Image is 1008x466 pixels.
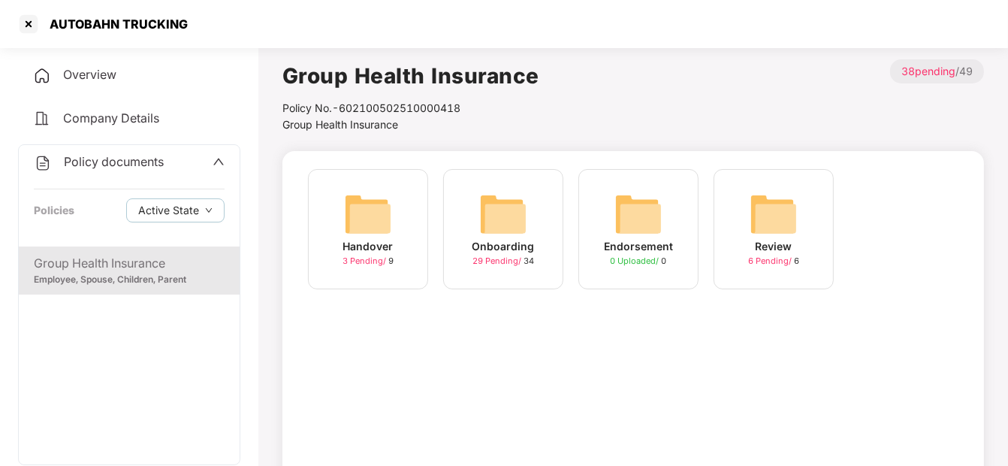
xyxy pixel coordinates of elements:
span: 38 pending [901,65,955,77]
div: Onboarding [472,238,535,255]
div: Employee, Spouse, Children, Parent [34,273,225,287]
button: Active Statedown [126,198,225,222]
div: Endorsement [604,238,673,255]
span: Policy documents [64,154,164,169]
div: Group Health Insurance [34,254,225,273]
div: Policy No.- 602100502510000418 [282,100,539,116]
div: 9 [343,255,394,268]
img: svg+xml;base64,PHN2ZyB4bWxucz0iaHR0cDovL3d3dy53My5vcmcvMjAwMC9zdmciIHdpZHRoPSI2NCIgaGVpZ2h0PSI2NC... [750,190,798,238]
span: 29 Pending / [472,256,524,266]
img: svg+xml;base64,PHN2ZyB4bWxucz0iaHR0cDovL3d3dy53My5vcmcvMjAwMC9zdmciIHdpZHRoPSIyNCIgaGVpZ2h0PSIyNC... [33,67,51,85]
span: Overview [63,67,116,82]
h1: Group Health Insurance [282,59,539,92]
div: 34 [472,255,534,268]
div: 6 [748,255,799,268]
span: up [213,156,225,168]
span: down [205,207,213,215]
span: Group Health Insurance [282,118,398,131]
div: Policies [34,202,74,219]
div: Review [756,238,792,255]
img: svg+xml;base64,PHN2ZyB4bWxucz0iaHR0cDovL3d3dy53My5vcmcvMjAwMC9zdmciIHdpZHRoPSI2NCIgaGVpZ2h0PSI2NC... [479,190,527,238]
p: / 49 [890,59,984,83]
img: svg+xml;base64,PHN2ZyB4bWxucz0iaHR0cDovL3d3dy53My5vcmcvMjAwMC9zdmciIHdpZHRoPSI2NCIgaGVpZ2h0PSI2NC... [614,190,662,238]
div: 0 [611,255,667,268]
img: svg+xml;base64,PHN2ZyB4bWxucz0iaHR0cDovL3d3dy53My5vcmcvMjAwMC9zdmciIHdpZHRoPSI2NCIgaGVpZ2h0PSI2NC... [344,190,392,238]
span: 0 Uploaded / [611,256,662,266]
span: 6 Pending / [748,256,794,266]
span: Active State [138,202,199,219]
img: svg+xml;base64,PHN2ZyB4bWxucz0iaHR0cDovL3d3dy53My5vcmcvMjAwMC9zdmciIHdpZHRoPSIyNCIgaGVpZ2h0PSIyNC... [34,154,52,172]
div: AUTOBAHN TRUCKING [41,17,188,32]
img: svg+xml;base64,PHN2ZyB4bWxucz0iaHR0cDovL3d3dy53My5vcmcvMjAwMC9zdmciIHdpZHRoPSIyNCIgaGVpZ2h0PSIyNC... [33,110,51,128]
span: 3 Pending / [343,256,388,266]
div: Handover [343,238,394,255]
span: Company Details [63,110,159,126]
